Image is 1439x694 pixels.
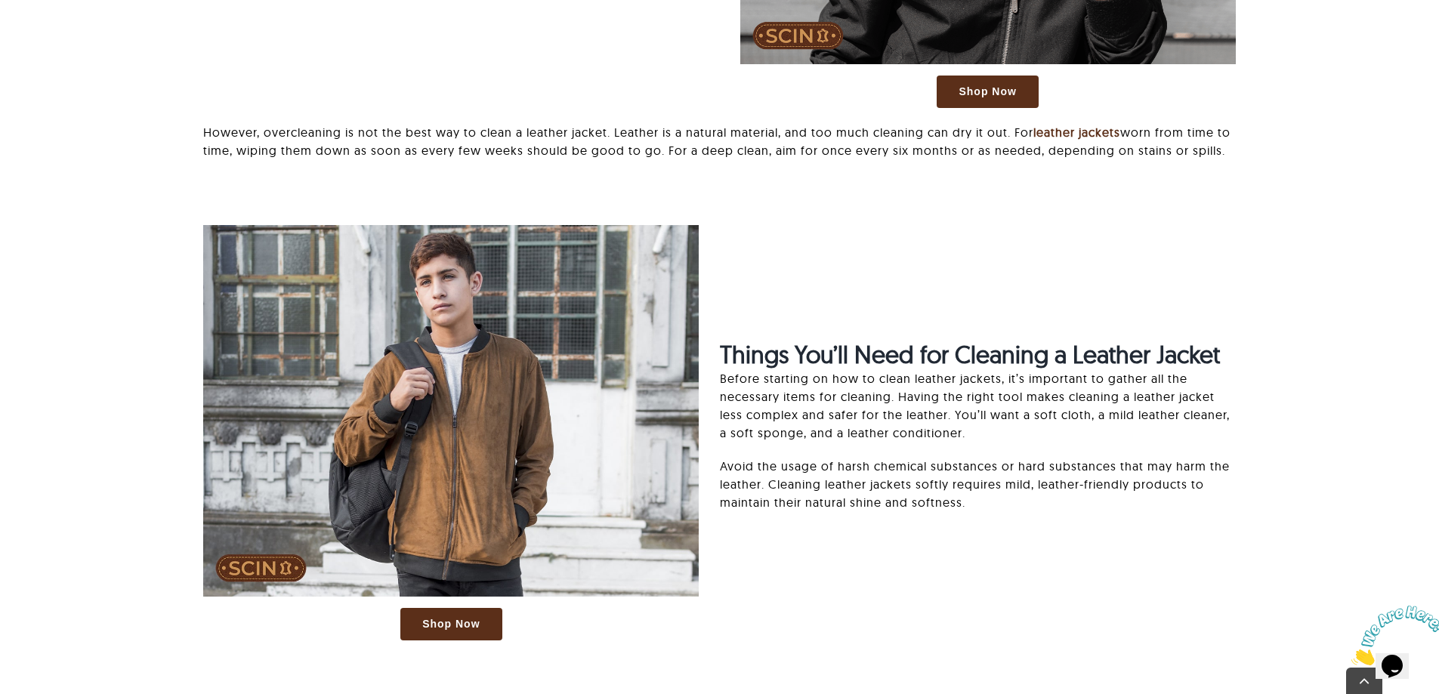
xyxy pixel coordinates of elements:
img: suede-bomber-jackets-min [203,225,699,597]
a: leather jackets [1033,125,1120,140]
p: Before starting on how to clean leather jackets, it’s important to gather all the necessary items... [720,369,1236,442]
span: Shop Now [959,85,1016,98]
img: Chat attention grabber [6,6,100,66]
a: Shop Now [937,76,1038,108]
p: Avoid the usage of harsh chemical substances or hard substances that may harm the leather. Cleani... [720,457,1236,511]
span: Shop Now [422,618,480,631]
strong: Things You’ll Need for Cleaning a Leather Jacket [720,339,1220,369]
p: However, overcleaning is not the best way to clean a leather jacket. Leather is a natural materia... [203,123,1235,159]
iframe: chat widget [1345,600,1439,671]
a: Shop Now [400,608,502,640]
